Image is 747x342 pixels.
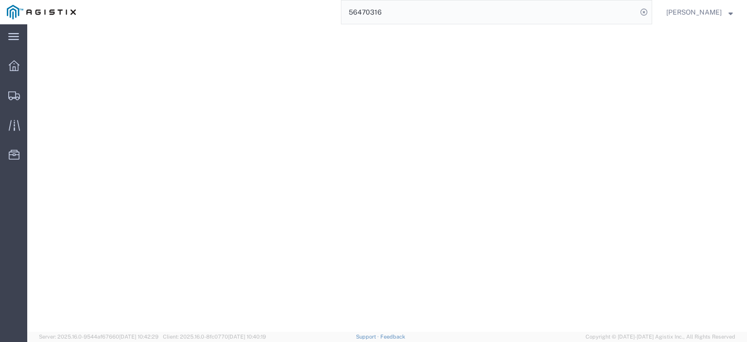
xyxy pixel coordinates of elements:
[666,6,733,18] button: [PERSON_NAME]
[380,334,405,340] a: Feedback
[39,334,159,340] span: Server: 2025.16.0-9544af67660
[163,334,266,340] span: Client: 2025.16.0-8fc0770
[341,0,637,24] input: Search for shipment number, reference number
[119,334,159,340] span: [DATE] 10:42:29
[356,334,380,340] a: Support
[27,24,747,332] iframe: FS Legacy Container
[7,5,76,19] img: logo
[586,333,735,341] span: Copyright © [DATE]-[DATE] Agistix Inc., All Rights Reserved
[228,334,266,340] span: [DATE] 10:40:19
[666,7,722,18] span: Jesse Jordan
